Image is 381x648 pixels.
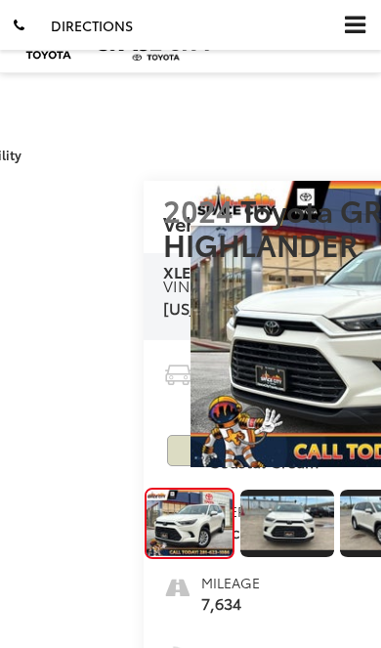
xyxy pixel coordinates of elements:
a: Directions [37,1,147,51]
span: 7,634 [201,592,260,615]
a: Expand Photo 0 [145,488,234,559]
img: 2024 Toyota GRAND HIGHLANDER XLE [146,491,233,556]
span: XLE [163,260,190,282]
a: Expand Photo 1 [240,488,334,559]
img: 2024 Toyota GRAND HIGHLANDER XLE [239,497,335,550]
span: Mileage [201,573,260,592]
i: mileage icon [163,573,190,600]
span: 2024 [163,189,233,231]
